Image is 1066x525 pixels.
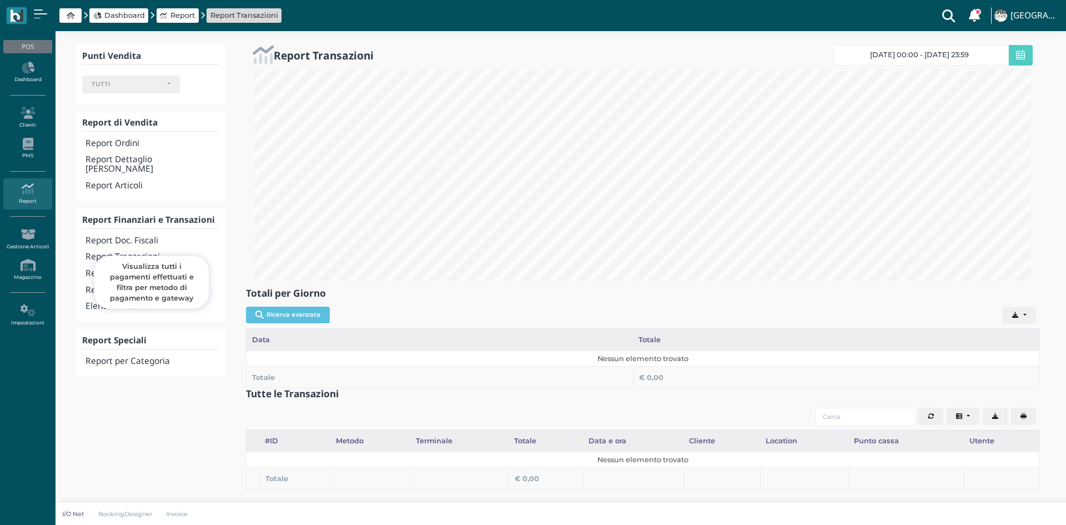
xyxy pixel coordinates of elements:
[515,473,577,484] div: € 0,00
[983,408,1008,426] button: Export
[994,9,1007,22] img: ...
[247,329,633,350] div: Data
[633,329,1039,350] div: Totale
[583,431,684,452] div: Data e ora
[274,49,374,61] h2: Report Transazioni
[3,57,52,88] a: Dashboard
[86,139,219,148] h4: Report Ordini
[761,431,849,452] div: Location
[159,509,195,518] a: Invoice
[410,431,509,452] div: Terminale
[91,509,159,518] a: BookingDesigner
[86,155,219,174] h4: Report Dettaglio [PERSON_NAME]
[82,117,158,128] b: Report di Vendita
[92,81,162,88] div: TUTTI
[94,256,209,308] div: Visualizza tutti i pagamenti effettuati e filtra per metodo di pagamento e gateway
[3,224,52,254] a: Gestione Articoli
[987,491,1057,516] iframe: Help widget launcher
[260,431,330,452] div: #ID
[86,236,219,246] h4: Report Doc. Fiscali
[246,287,326,299] b: Totali per Giorno
[947,408,983,426] div: Colonne
[246,387,339,400] b: Tutte le Transazioni
[815,408,916,426] input: Cerca
[993,2,1059,29] a: ... [GEOGRAPHIC_DATA]
[86,286,219,295] h4: Report Prelievi
[639,372,1034,383] div: € 0,00
[82,334,147,346] b: Report Speciali
[3,178,52,209] a: Report
[93,10,145,21] a: Dashboard
[86,269,219,278] h4: Report Ricariche
[870,51,969,59] span: [DATE] 00:00 - [DATE] 23:59
[684,431,761,452] div: Cliente
[330,431,410,452] div: Metodo
[104,10,145,21] span: Dashboard
[62,509,84,518] p: I/O Net
[82,76,180,93] button: TUTTI
[509,431,584,452] div: Totale
[160,10,195,21] a: Report
[1010,11,1059,21] h4: [GEOGRAPHIC_DATA]
[247,452,1039,467] td: Nessun elemento trovato
[86,302,219,311] h4: Elenco Chiusure
[86,357,219,366] h4: Report per Categoria
[82,214,215,226] b: Report Finanziari e Transazioni
[3,133,52,164] a: PMS
[86,181,219,191] h4: Report Articoli
[918,408,943,426] button: Aggiorna
[964,431,1039,452] div: Utente
[3,300,52,331] a: Impostazioni
[246,307,330,323] button: Ricerca avanzata
[3,40,52,53] div: POS
[82,50,141,62] b: Punti Vendita
[170,10,195,21] span: Report
[210,10,278,21] a: Report Transazioni
[86,252,219,262] h4: Report Transazioni
[10,9,23,22] img: logo
[265,473,325,484] div: Totale
[247,351,1039,366] td: Nessun elemento trovato
[3,102,52,133] a: Clienti
[252,372,628,383] div: Totale
[1003,307,1036,324] button: Export
[947,408,980,426] button: Columns
[3,254,52,285] a: Magazzino
[848,431,964,452] div: Punto cassa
